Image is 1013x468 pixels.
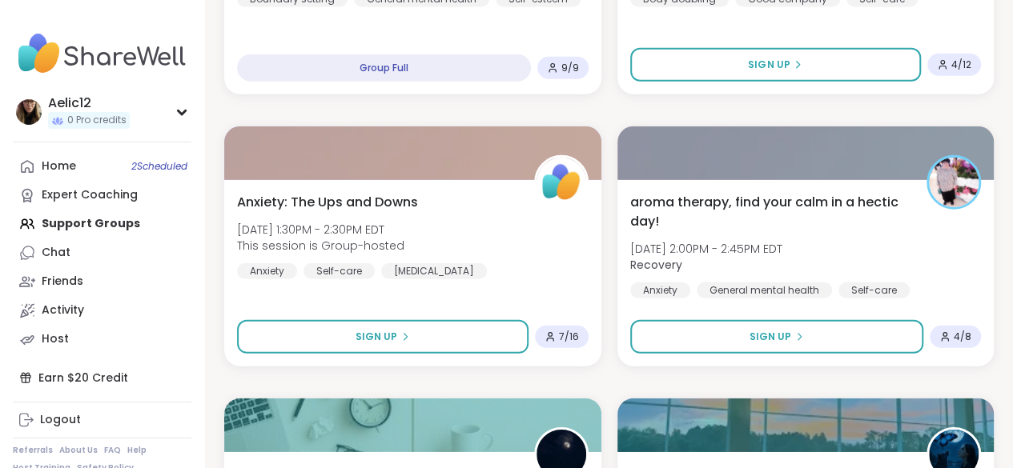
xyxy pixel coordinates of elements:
[40,412,81,428] div: Logout
[131,160,187,173] span: 2 Scheduled
[42,302,84,318] div: Activity
[303,263,375,279] div: Self-care
[750,330,791,344] span: Sign Up
[237,222,404,238] span: [DATE] 1:30PM - 2:30PM EDT
[237,263,297,279] div: Anxiety
[13,406,191,434] a: Logout
[42,274,83,290] div: Friends
[13,238,191,267] a: Chat
[104,445,121,456] a: FAQ
[13,445,53,456] a: Referrals
[838,282,910,298] div: Self-care
[237,320,529,354] button: Sign Up
[13,26,191,82] img: ShareWell Nav Logo
[951,58,971,71] span: 4 / 12
[559,330,579,343] span: 7 / 16
[929,158,979,207] img: Recovery
[630,320,924,354] button: Sign Up
[13,363,191,392] div: Earn $20 Credit
[42,158,76,174] div: Home
[237,193,418,212] span: Anxiety: The Ups and Downs
[561,62,579,74] span: 9 / 9
[954,330,971,343] span: 4 / 8
[630,257,682,273] b: Recovery
[42,187,138,203] div: Expert Coaching
[237,54,531,82] div: Group Full
[630,241,782,257] span: [DATE] 2:00PM - 2:45PM EDT
[537,158,586,207] img: ShareWell
[59,445,98,456] a: About Us
[748,58,790,72] span: Sign Up
[48,94,130,112] div: Aelic12
[381,263,487,279] div: [MEDICAL_DATA]
[630,282,690,298] div: Anxiety
[13,152,191,181] a: Home2Scheduled
[356,330,397,344] span: Sign Up
[67,114,127,127] span: 0 Pro credits
[13,181,191,210] a: Expert Coaching
[630,193,910,231] span: aroma therapy, find your calm in a hectic day!
[697,282,832,298] div: General mental health
[13,267,191,296] a: Friends
[630,48,922,82] button: Sign Up
[237,238,404,254] span: This session is Group-hosted
[42,245,70,261] div: Chat
[16,99,42,125] img: Aelic12
[42,331,69,347] div: Host
[13,296,191,325] a: Activity
[13,325,191,354] a: Host
[127,445,147,456] a: Help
